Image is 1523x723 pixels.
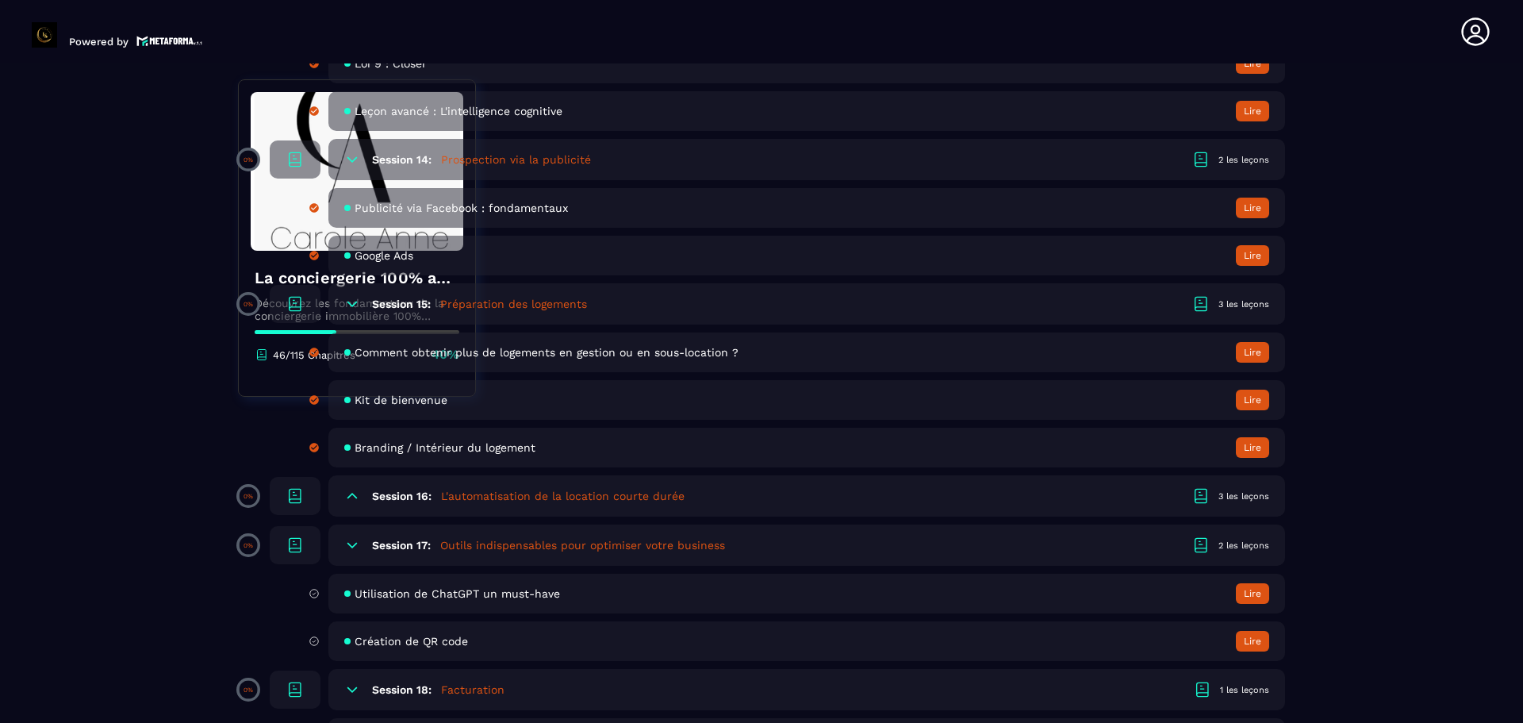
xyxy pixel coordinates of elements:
img: logo [136,34,203,48]
span: Création de QR code [355,635,468,648]
h5: Préparation des logements [440,296,587,312]
p: 0% [244,156,253,163]
h6: Session 18: [372,683,432,696]
div: 2 les leçons [1218,540,1269,552]
button: Lire [1236,583,1269,604]
span: Kit de bienvenue [355,394,447,406]
h6: Session 15: [372,298,431,310]
button: Lire [1236,53,1269,74]
span: Comment obtenir plus de logements en gestion ou en sous-location ? [355,346,738,359]
p: 46/115 Chapitres [273,349,355,361]
h6: Session 17: [372,539,431,552]
img: logo-branding [32,22,57,48]
p: 0% [244,686,253,694]
button: Lire [1236,342,1269,363]
h6: Session 16: [372,490,432,502]
button: Lire [1236,101,1269,121]
button: Lire [1236,437,1269,458]
button: Lire [1236,245,1269,266]
span: Utilisation de ChatGPT un must-have [355,587,560,600]
button: Lire [1236,198,1269,218]
span: Publicité via Facebook : fondamentaux [355,202,568,214]
p: 0% [244,542,253,549]
div: 1 les leçons [1220,684,1269,696]
h5: Prospection via la publicité [441,152,591,167]
h6: Session 14: [372,153,432,166]
h4: La conciergerie 100% automatisée [255,267,459,289]
div: 2 les leçons [1218,154,1269,166]
p: Powered by [69,36,129,48]
h5: L'automatisation de la location courte durée [441,488,685,504]
div: 3 les leçons [1218,490,1269,502]
p: 0% [244,301,253,308]
button: Lire [1236,390,1269,410]
button: Lire [1236,631,1269,652]
h5: Outils indispensables pour optimiser votre business [440,537,725,553]
p: 0% [244,493,253,500]
span: Loi 9 : Closer [355,57,427,70]
div: 3 les leçons [1218,298,1269,310]
span: Leçon avancé : L'intelligence cognitive [355,105,562,117]
span: Google Ads [355,249,413,262]
span: Branding / Intérieur du logement [355,441,535,454]
img: banner [251,92,463,251]
h5: Facturation [441,682,504,698]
